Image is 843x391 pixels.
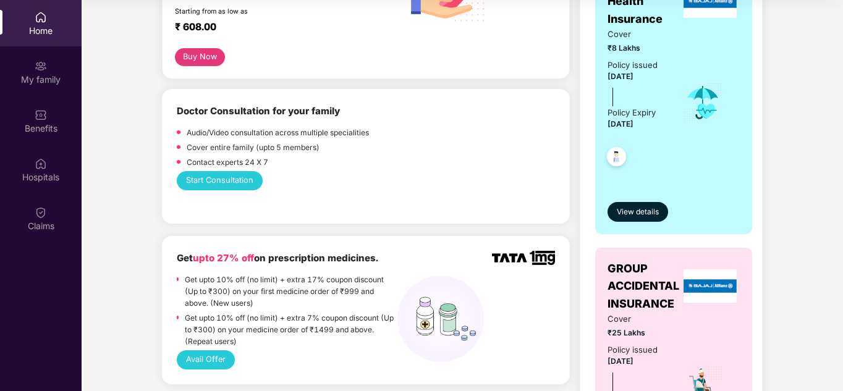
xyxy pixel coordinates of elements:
img: svg+xml;base64,PHN2ZyBpZD0iQ2xhaW0iIHhtbG5zPSJodHRwOi8vd3d3LnczLm9yZy8yMDAwL3N2ZyIgd2lkdGg9IjIwIi... [35,206,47,219]
img: svg+xml;base64,PHN2ZyBpZD0iSG9zcGl0YWxzIiB4bWxucz0iaHR0cDovL3d3dy53My5vcmcvMjAwMC9zdmciIHdpZHRoPS... [35,158,47,170]
button: Buy Now [175,48,225,66]
img: svg+xml;base64,PHN2ZyBpZD0iQmVuZWZpdHMiIHhtbG5zPSJodHRwOi8vd3d3LnczLm9yZy8yMDAwL3N2ZyIgd2lkdGg9Ij... [35,109,47,121]
span: [DATE] [608,356,633,366]
img: medicines%20(1).png [397,275,484,362]
span: ₹8 Lakhs [608,42,666,54]
img: svg+xml;base64,PHN2ZyB3aWR0aD0iMjAiIGhlaWdodD0iMjAiIHZpZXdCb3g9IjAgMCAyMCAyMCIgZmlsbD0ibm9uZSIgeG... [35,60,47,72]
p: Get upto 10% off (no limit) + extra 7% coupon discount (Up to ₹300) on your medicine order of ₹14... [185,312,397,347]
b: Get on prescription medicines. [177,252,378,264]
p: Audio/Video consultation across multiple specialities [187,127,369,138]
button: Start Consultation [177,171,263,190]
p: Cover entire family (upto 5 members) [187,141,320,153]
span: Cover [608,28,666,41]
b: Doctor Consultation for your family [177,105,340,117]
button: View details [608,202,668,222]
div: Policy issued [608,59,658,72]
button: Avail Offer [177,350,235,369]
img: TATA_1mg_Logo.png [492,251,555,265]
p: Contact experts 24 X 7 [187,156,268,168]
span: [DATE] [608,72,633,81]
span: GROUP ACCIDENTAL INSURANCE [608,260,680,313]
img: insurerLogo [684,269,737,303]
span: Cover [608,313,666,326]
img: svg+xml;base64,PHN2ZyBpZD0iSG9tZSIgeG1sbnM9Imh0dHA6Ly93d3cudzMub3JnLzIwMDAvc3ZnIiB3aWR0aD0iMjAiIG... [35,11,47,23]
div: Policy Expiry [608,106,656,119]
img: pngtree-physiotherapy-physiotherapist-rehab-disability-stretching-png-image_6063262.png [397,128,484,145]
div: ₹ 608.00 [175,21,386,36]
div: Policy issued [608,343,658,356]
img: physica%20-%20Edited.png [492,104,555,120]
p: Get upto 10% off (no limit) + extra 17% coupon discount (Up to ₹300) on your first medicine order... [185,274,397,309]
span: [DATE] [608,119,633,128]
span: ₹25 Lakhs [608,327,666,338]
span: View details [617,206,659,218]
span: upto 27% off [193,252,254,264]
img: svg+xml;base64,PHN2ZyB4bWxucz0iaHR0cDovL3d3dy53My5vcmcvMjAwMC9zdmciIHdpZHRoPSI0OC45NDMiIGhlaWdodD... [601,143,632,174]
img: icon [683,82,723,123]
div: Starting from as low as [175,7,345,16]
